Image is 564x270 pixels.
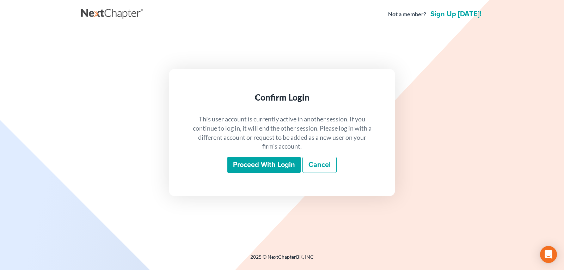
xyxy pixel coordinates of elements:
input: Proceed with login [227,157,301,173]
div: Open Intercom Messenger [540,246,557,263]
strong: Not a member? [388,10,426,18]
p: This user account is currently active in another session. If you continue to log in, it will end ... [192,115,372,151]
a: Sign up [DATE]! [429,11,483,18]
div: Confirm Login [192,92,372,103]
a: Cancel [302,157,337,173]
div: 2025 © NextChapterBK, INC [81,253,483,266]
